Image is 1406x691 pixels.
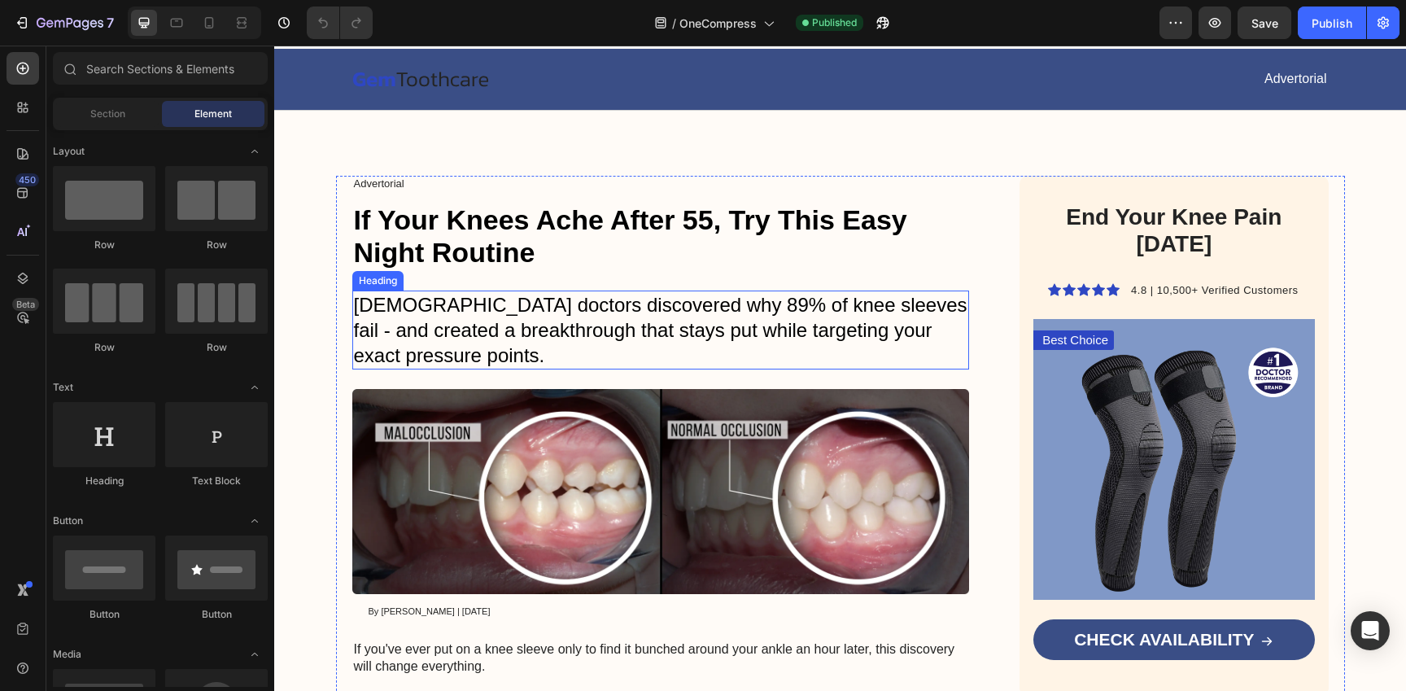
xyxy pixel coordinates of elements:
span: Toggle open [242,374,268,400]
div: Row [165,238,268,252]
input: Search Sections & Elements [53,52,268,85]
div: Row [53,238,155,252]
h2: End Your Knee Pain [DATE] [772,156,1028,214]
span: OneCompress [679,15,757,32]
span: Toggle open [242,508,268,534]
span: Toggle open [242,138,268,164]
span: Section [90,107,125,121]
span: Text [53,380,73,395]
span: Media [53,647,81,662]
span: Layout [53,144,85,159]
div: Open Intercom Messenger [1351,611,1390,650]
div: Undo/Redo [307,7,373,39]
img: 2_2fe51322-013a-4302-a4cf-93d459de7ba7.png [759,273,1040,554]
button: Publish [1298,7,1366,39]
button: Save [1238,7,1291,39]
div: 450 [15,173,39,186]
span: Element [194,107,232,121]
span: CHECK AVAILABILITY [800,584,980,603]
div: Beta [12,298,39,311]
p: Best Choice [768,286,834,303]
iframe: Design area [274,46,1406,691]
div: Row [53,340,155,355]
div: Button [165,607,268,622]
button: 7 [7,7,121,39]
div: Publish [1312,15,1352,32]
span: / [672,15,676,32]
span: Save [1251,16,1278,30]
div: Text Block [165,474,268,488]
span: Button [53,514,83,528]
a: CHECK AVAILABILITY [759,574,1040,614]
span: Published [812,15,857,30]
div: Heading [53,474,155,488]
div: Button [53,607,155,622]
div: Row [165,340,268,355]
p: 7 [107,13,114,33]
span: 4.8 | 10,500+ Verified Customers [857,238,1024,251]
span: Toggle open [242,641,268,667]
